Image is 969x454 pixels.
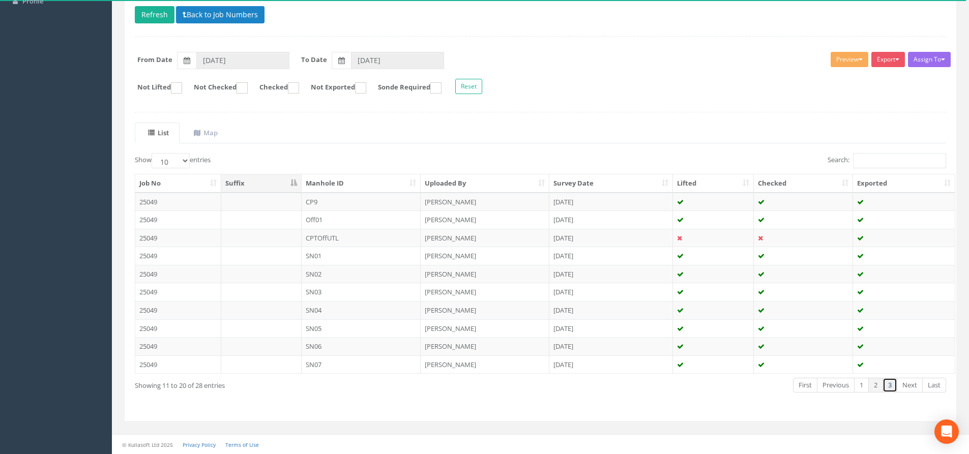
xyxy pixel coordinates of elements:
button: Preview [831,52,868,67]
th: Lifted: activate to sort column ascending [673,174,754,193]
button: Reset [455,79,482,94]
td: [DATE] [549,355,673,374]
td: 25049 [135,301,221,319]
td: [PERSON_NAME] [421,337,549,355]
button: Assign To [908,52,951,67]
td: [PERSON_NAME] [421,319,549,338]
button: Back to Job Numbers [176,6,265,23]
label: Not Checked [184,82,248,94]
td: [PERSON_NAME] [421,301,549,319]
uib-tab-heading: List [148,128,169,137]
td: [DATE] [549,210,673,229]
th: Manhole ID: activate to sort column ascending [302,174,421,193]
th: Uploaded By: activate to sort column ascending [421,174,549,193]
td: SN04 [302,301,421,319]
td: [DATE] [549,337,673,355]
a: Map [181,123,228,143]
label: From Date [137,55,172,65]
a: List [135,123,180,143]
td: [DATE] [549,265,673,283]
td: 25049 [135,247,221,265]
td: SN05 [302,319,421,338]
td: [DATE] [549,229,673,247]
td: 25049 [135,283,221,301]
th: Survey Date: activate to sort column ascending [549,174,673,193]
td: [DATE] [549,193,673,211]
input: To Date [351,52,444,69]
td: [PERSON_NAME] [421,210,549,229]
td: SN02 [302,265,421,283]
td: 25049 [135,319,221,338]
td: 25049 [135,229,221,247]
td: CP9 [302,193,421,211]
label: Not Exported [301,82,366,94]
td: [PERSON_NAME] [421,265,549,283]
a: First [793,378,817,392]
td: [PERSON_NAME] [421,355,549,374]
td: CPTOffUTL [302,229,421,247]
a: Terms of Use [225,441,259,448]
td: [PERSON_NAME] [421,229,549,247]
a: 1 [854,378,869,392]
button: Export [871,52,905,67]
td: [DATE] [549,301,673,319]
th: Job No: activate to sort column ascending [135,174,221,193]
td: 25049 [135,193,221,211]
button: Refresh [135,6,174,23]
th: Checked: activate to sort column ascending [754,174,853,193]
a: Next [897,378,923,392]
td: [PERSON_NAME] [421,247,549,265]
td: SN03 [302,283,421,301]
a: Privacy Policy [183,441,216,448]
div: Open Intercom Messenger [934,419,959,444]
td: [DATE] [549,247,673,265]
div: Showing 11 to 20 of 28 entries [135,377,464,390]
td: [DATE] [549,319,673,338]
input: Search: [853,153,946,168]
td: SN01 [302,247,421,265]
small: © Kullasoft Ltd 2025 [122,441,173,448]
label: Not Lifted [127,82,182,94]
a: Previous [817,378,855,392]
label: Show entries [135,153,211,168]
label: Checked [249,82,299,94]
select: Showentries [152,153,190,168]
td: 25049 [135,265,221,283]
td: SN06 [302,337,421,355]
td: [PERSON_NAME] [421,283,549,301]
uib-tab-heading: Map [194,128,218,137]
td: [PERSON_NAME] [421,193,549,211]
th: Suffix: activate to sort column descending [221,174,302,193]
td: 25049 [135,210,221,229]
td: Off01 [302,210,421,229]
label: Search: [828,153,946,168]
td: 25049 [135,337,221,355]
label: Sonde Required [368,82,442,94]
a: Last [922,378,946,392]
input: From Date [196,52,289,69]
td: 25049 [135,355,221,374]
th: Exported: activate to sort column ascending [853,174,955,193]
a: 3 [883,378,897,392]
a: 2 [868,378,883,392]
td: SN07 [302,355,421,374]
td: [DATE] [549,283,673,301]
label: To Date [301,55,327,65]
